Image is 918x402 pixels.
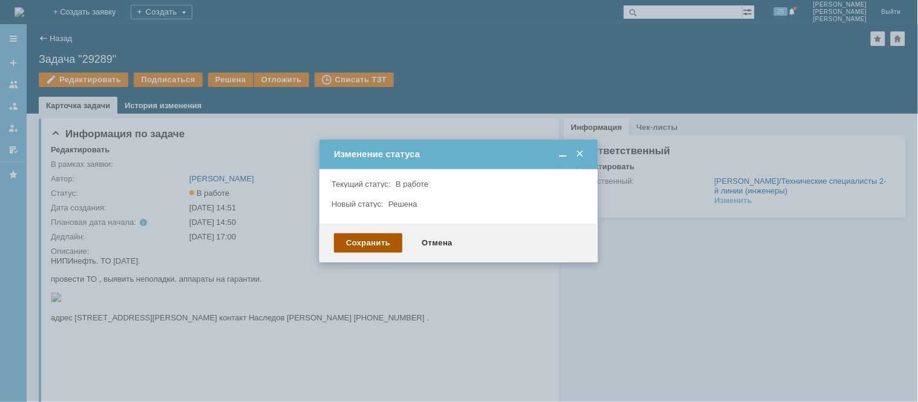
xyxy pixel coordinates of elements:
[332,199,384,209] label: Новый статус:
[334,149,586,160] div: Изменение статуса
[396,180,428,189] span: В работе
[332,180,390,189] label: Текущий статус:
[389,199,417,209] span: Решена
[574,149,586,160] span: Закрыть
[557,149,569,160] span: Свернуть (Ctrl + M)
